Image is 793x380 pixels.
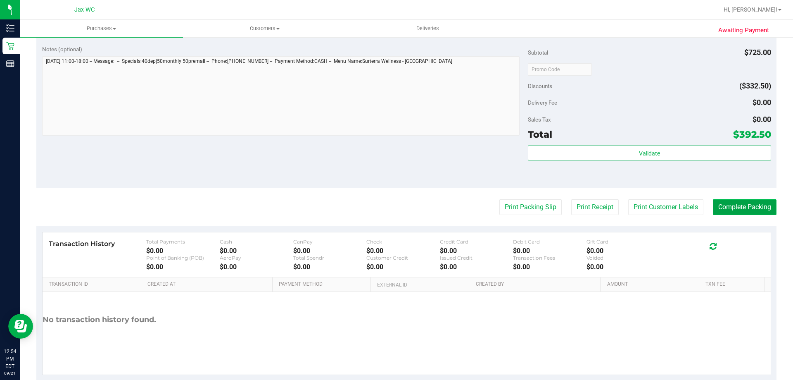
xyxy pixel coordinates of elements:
[20,25,183,32] span: Purchases
[6,42,14,50] inline-svg: Retail
[586,255,660,261] div: Voided
[733,129,771,140] span: $392.50
[293,239,367,245] div: CanPay
[718,26,769,35] span: Awaiting Payment
[293,263,367,271] div: $0.00
[293,255,367,261] div: Total Spendr
[440,247,513,255] div: $0.00
[513,247,586,255] div: $0.00
[528,49,548,56] span: Subtotal
[183,25,346,32] span: Customers
[528,79,552,93] span: Discounts
[440,263,513,271] div: $0.00
[74,6,95,13] span: Jax WC
[370,277,469,292] th: External ID
[49,281,138,288] a: Transaction ID
[753,115,771,124] span: $0.00
[528,63,592,76] input: Promo Code
[146,255,220,261] div: Point of Banking (POB)
[183,20,346,37] a: Customers
[366,239,440,245] div: Check
[8,314,33,339] iframe: Resource center
[366,247,440,255] div: $0.00
[146,239,220,245] div: Total Payments
[220,255,293,261] div: AeroPay
[42,46,82,53] span: Notes (optional)
[440,255,513,261] div: Issued Credit
[220,263,293,271] div: $0.00
[586,247,660,255] div: $0.00
[513,239,586,245] div: Debit Card
[147,281,269,288] a: Created At
[293,247,367,255] div: $0.00
[753,98,771,107] span: $0.00
[4,370,16,376] p: 09/21
[4,348,16,370] p: 12:54 PM EDT
[713,199,776,215] button: Complete Packing
[586,263,660,271] div: $0.00
[607,281,696,288] a: Amount
[586,239,660,245] div: Gift Card
[476,281,597,288] a: Created By
[571,199,619,215] button: Print Receipt
[440,239,513,245] div: Credit Card
[528,129,552,140] span: Total
[639,150,660,157] span: Validate
[724,6,777,13] span: Hi, [PERSON_NAME]!
[6,24,14,32] inline-svg: Inventory
[366,263,440,271] div: $0.00
[220,247,293,255] div: $0.00
[744,48,771,57] span: $725.00
[628,199,703,215] button: Print Customer Labels
[513,263,586,271] div: $0.00
[739,81,771,90] span: ($332.50)
[346,20,509,37] a: Deliveries
[146,263,220,271] div: $0.00
[528,146,771,160] button: Validate
[405,25,450,32] span: Deliveries
[220,239,293,245] div: Cash
[279,281,368,288] a: Payment Method
[705,281,761,288] a: Txn Fee
[20,20,183,37] a: Purchases
[499,199,562,215] button: Print Packing Slip
[146,247,220,255] div: $0.00
[528,116,551,123] span: Sales Tax
[513,255,586,261] div: Transaction Fees
[43,292,156,348] div: No transaction history found.
[528,99,557,106] span: Delivery Fee
[6,60,14,68] inline-svg: Reports
[366,255,440,261] div: Customer Credit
